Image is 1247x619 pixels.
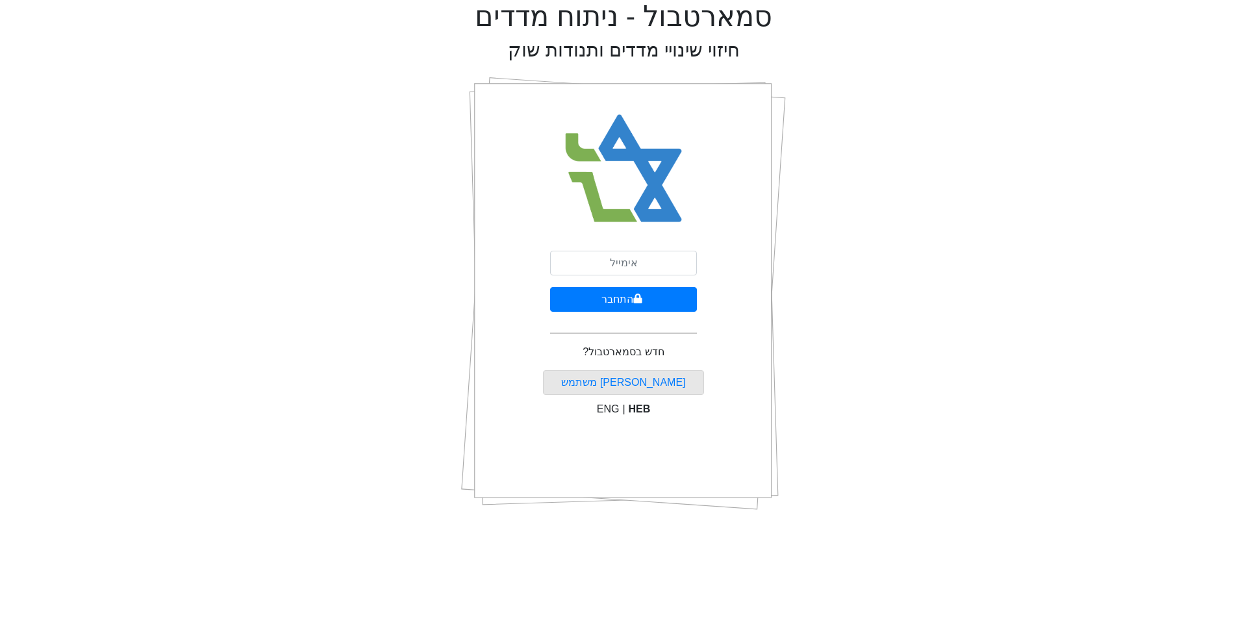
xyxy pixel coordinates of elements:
[543,370,705,395] button: [PERSON_NAME] משתמש
[597,403,620,414] span: ENG
[629,403,651,414] span: HEB
[561,377,685,388] a: [PERSON_NAME] משתמש
[622,403,625,414] span: |
[508,39,740,62] h2: חיזוי שינויי מדדים ותנודות שוק
[550,287,697,312] button: התחבר
[550,251,697,275] input: אימייל
[553,97,694,240] img: Smart Bull
[583,344,664,360] p: חדש בסמארטבול?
